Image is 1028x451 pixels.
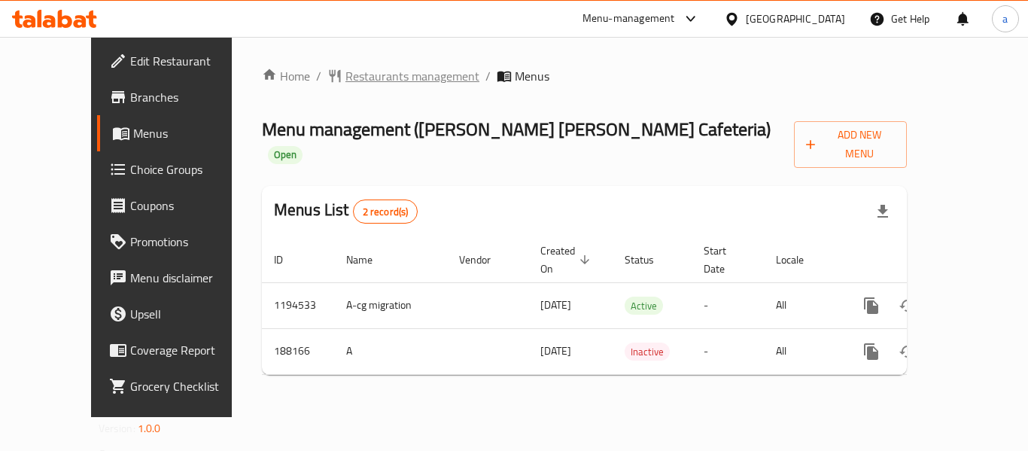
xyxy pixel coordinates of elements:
[97,187,263,224] a: Coupons
[625,297,663,315] span: Active
[485,67,491,85] li: /
[540,341,571,361] span: [DATE]
[130,88,251,106] span: Branches
[130,377,251,395] span: Grocery Checklist
[459,251,510,269] span: Vendor
[262,237,1010,375] table: enhanced table
[354,205,418,219] span: 2 record(s)
[130,305,251,323] span: Upsell
[625,251,674,269] span: Status
[97,260,263,296] a: Menu disclaimer
[625,343,670,361] div: Inactive
[353,200,418,224] div: Total records count
[746,11,845,27] div: [GEOGRAPHIC_DATA]
[515,67,549,85] span: Menus
[1002,11,1008,27] span: a
[890,334,926,370] button: Change Status
[130,52,251,70] span: Edit Restaurant
[262,67,907,85] nav: breadcrumb
[99,419,135,438] span: Version:
[97,115,263,151] a: Menus
[692,282,764,328] td: -
[262,328,334,374] td: 188166
[130,160,251,178] span: Choice Groups
[582,10,675,28] div: Menu-management
[130,341,251,359] span: Coverage Report
[97,368,263,404] a: Grocery Checklist
[865,194,901,230] div: Export file
[764,282,841,328] td: All
[794,121,907,168] button: Add New Menu
[704,242,746,278] span: Start Date
[97,332,263,368] a: Coverage Report
[764,328,841,374] td: All
[268,146,303,164] div: Open
[346,251,392,269] span: Name
[776,251,823,269] span: Locale
[540,295,571,315] span: [DATE]
[327,67,479,85] a: Restaurants management
[841,237,1010,283] th: Actions
[625,343,670,361] span: Inactive
[262,112,771,146] span: Menu management ( [PERSON_NAME] [PERSON_NAME] Cafeteria )
[274,199,418,224] h2: Menus List
[625,297,663,315] div: Active
[130,233,251,251] span: Promotions
[262,67,310,85] a: Home
[334,282,447,328] td: A-cg migration
[890,288,926,324] button: Change Status
[97,151,263,187] a: Choice Groups
[97,79,263,115] a: Branches
[316,67,321,85] li: /
[133,124,251,142] span: Menus
[853,334,890,370] button: more
[97,224,263,260] a: Promotions
[692,328,764,374] td: -
[130,269,251,287] span: Menu disclaimer
[806,126,895,163] span: Add New Menu
[274,251,303,269] span: ID
[853,288,890,324] button: more
[130,197,251,215] span: Coupons
[97,43,263,79] a: Edit Restaurant
[138,419,161,438] span: 1.0.0
[268,148,303,161] span: Open
[345,67,479,85] span: Restaurants management
[540,242,595,278] span: Created On
[97,296,263,332] a: Upsell
[334,328,447,374] td: A
[262,282,334,328] td: 1194533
